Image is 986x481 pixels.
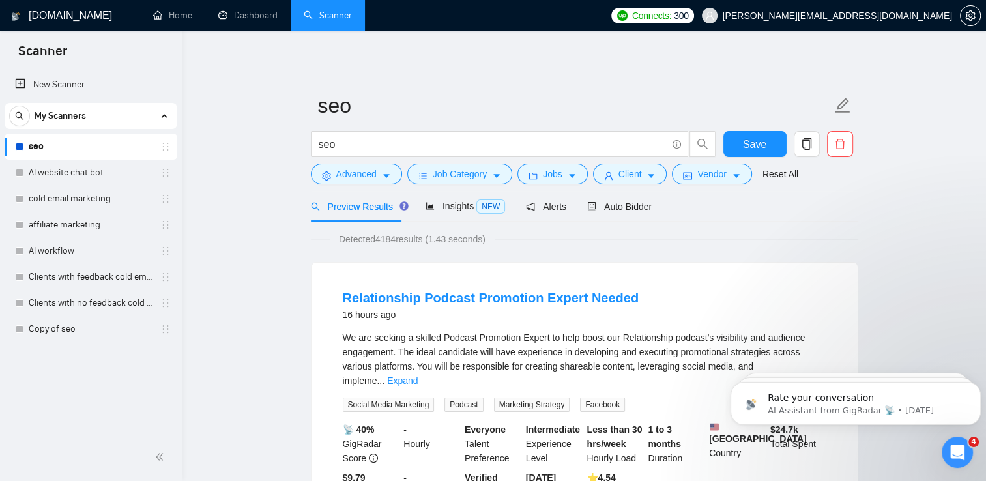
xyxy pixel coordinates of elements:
button: barsJob Categorycaret-down [407,164,512,184]
span: 4 [968,437,979,447]
span: idcard [683,171,692,181]
span: My Scanners [35,103,86,129]
span: Vendor [697,167,726,181]
button: search [689,131,716,157]
span: delete [828,138,852,150]
b: Intermediate [526,424,580,435]
span: search [311,202,320,211]
span: Job Category [433,167,487,181]
span: holder [160,272,171,282]
div: Hourly Load [585,422,646,465]
a: Clients with feedback cold email marketing [29,264,152,290]
div: 16 hours ago [343,307,639,323]
div: Country [706,422,768,465]
div: Tooltip anchor [398,200,410,212]
span: folder [529,171,538,181]
span: bars [418,171,428,181]
a: affiliate marketing [29,212,152,238]
a: Expand [387,375,418,386]
span: Auto Bidder [587,201,652,212]
li: New Scanner [5,72,177,98]
button: userClientcaret-down [593,164,667,184]
a: Relationship Podcast Promotion Expert Needed [343,291,639,305]
span: Social Media Marketing [343,398,435,412]
span: search [10,111,29,121]
a: setting [960,10,981,21]
span: user [604,171,613,181]
div: Hourly [401,422,462,465]
b: - [403,424,407,435]
a: Clients with no feedback cold email marketing [29,290,152,316]
span: setting [961,10,980,21]
span: Podcast [444,398,483,412]
span: Preview Results [311,201,405,212]
b: [GEOGRAPHIC_DATA] [709,422,807,444]
span: Jobs [543,167,562,181]
a: AI website chat bot [29,160,152,186]
a: Reset All [762,167,798,181]
span: caret-down [646,171,656,181]
img: 🇺🇸 [710,422,719,431]
div: GigRadar Score [340,422,401,465]
span: copy [794,138,819,150]
span: holder [160,298,171,308]
span: search [690,138,715,150]
a: seo [29,134,152,160]
span: Scanner [8,42,78,69]
img: logo [11,6,20,27]
a: dashboardDashboard [218,10,278,21]
b: Less than 30 hrs/week [587,424,643,449]
span: robot [587,202,596,211]
div: Talent Preference [462,422,523,465]
b: 1 to 3 months [648,424,681,449]
span: holder [160,246,171,256]
span: caret-down [382,171,391,181]
span: Advanced [336,167,377,181]
iframe: Intercom live chat [942,437,973,468]
div: We are seeking a skilled Podcast Promotion Expert to help boost our Relationship podcast's visibi... [343,330,826,388]
input: Scanner name... [318,89,832,122]
span: caret-down [568,171,577,181]
div: Duration [645,422,706,465]
button: search [9,106,30,126]
span: holder [160,168,171,178]
span: Connects: [632,8,671,23]
span: user [705,11,714,20]
span: ... [377,375,384,386]
span: Facebook [580,398,625,412]
span: edit [834,97,851,114]
span: area-chart [426,201,435,211]
button: copy [794,131,820,157]
iframe: Intercom notifications message [725,355,986,446]
button: setting [960,5,981,26]
a: searchScanner [304,10,352,21]
button: delete [827,131,853,157]
button: idcardVendorcaret-down [672,164,751,184]
button: settingAdvancedcaret-down [311,164,402,184]
span: notification [526,202,535,211]
button: Save [723,131,787,157]
span: info-circle [369,454,378,463]
span: caret-down [732,171,741,181]
span: NEW [476,199,505,214]
span: Detected 4184 results (1.43 seconds) [330,232,495,246]
span: Alerts [526,201,566,212]
a: Copy of seo [29,316,152,342]
a: homeHome [153,10,192,21]
input: Search Freelance Jobs... [319,136,667,153]
span: holder [160,324,171,334]
span: double-left [155,450,168,463]
span: setting [322,171,331,181]
span: holder [160,141,171,152]
img: upwork-logo.png [617,10,628,21]
a: AI workflow [29,238,152,264]
b: Everyone [465,424,506,435]
span: Save [743,136,766,153]
span: info-circle [673,140,681,149]
li: My Scanners [5,103,177,342]
span: Insights [426,201,505,211]
b: 📡 40% [343,424,375,435]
